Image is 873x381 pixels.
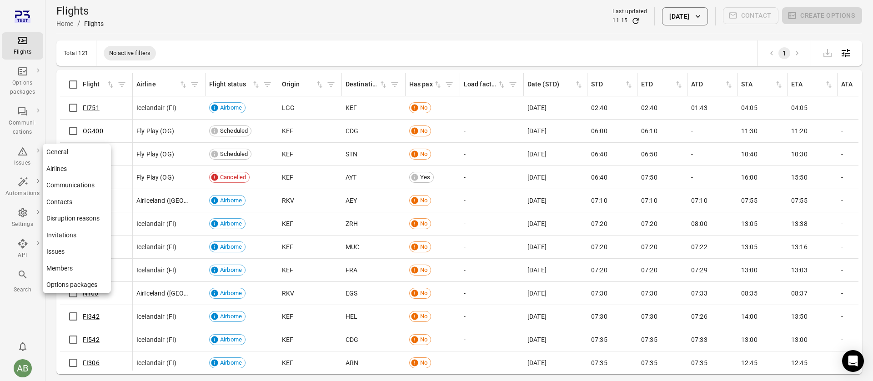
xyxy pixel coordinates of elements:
span: 13:05 [741,219,758,228]
div: Automations [5,189,40,198]
span: KEF [282,358,293,367]
span: Icelandair (FI) [136,242,176,251]
a: FI342 [83,313,100,320]
span: No [417,242,431,251]
span: AYT [346,173,356,182]
div: Flight [83,80,106,90]
span: AEY [346,196,357,205]
span: [DATE] [527,266,547,275]
div: ATD [691,80,724,90]
span: No [417,103,431,112]
div: 11:15 [612,16,627,25]
span: 07:20 [591,242,607,251]
div: - [464,312,520,321]
span: 10:30 [791,150,808,159]
span: [DATE] [527,335,547,344]
div: Origin [282,80,315,90]
span: Airborne [217,266,245,275]
a: General [43,144,111,160]
div: - [691,173,734,182]
div: Flights [84,19,104,28]
div: - [464,219,520,228]
span: 07:35 [641,358,657,367]
span: 02:40 [591,103,607,112]
nav: Breadcrumbs [56,18,104,29]
div: Options packages [5,79,40,97]
span: KEF [282,173,293,182]
span: 13:16 [791,242,808,251]
span: STN [346,150,357,159]
div: AB [14,359,32,377]
span: 14:00 [741,312,758,321]
span: 06:10 [641,126,657,135]
span: 08:35 [741,289,758,298]
span: 07:35 [591,335,607,344]
span: 12:45 [741,358,758,367]
nav: Local navigation [43,144,111,293]
a: Issues [43,243,111,260]
button: Filter by origin [324,78,338,91]
span: KEF [346,103,357,112]
span: Airborne [217,242,245,251]
div: - [464,196,520,205]
span: ZRH [346,219,358,228]
span: 07:35 [691,358,707,367]
span: 13:05 [741,242,758,251]
span: KEF [282,266,293,275]
span: 04:05 [741,103,758,112]
span: No [417,219,431,228]
span: No [417,266,431,275]
button: [DATE] [662,7,707,25]
span: Filter by flight status [261,78,274,91]
div: Load factor [464,80,497,90]
span: Fly Play (OG) [136,150,174,159]
span: No [417,358,431,367]
span: Airborne [217,103,245,112]
span: 06:00 [591,126,607,135]
span: [DATE] [527,289,547,298]
div: - [464,266,520,275]
span: 08:37 [791,289,808,298]
span: 07:20 [641,242,657,251]
a: Disruption reasons [43,210,111,227]
span: 07:20 [591,266,607,275]
div: Sort by STD in ascending order [591,80,633,90]
span: Please make a selection to export [818,48,837,57]
span: 13:50 [791,312,808,321]
div: Destination [346,80,379,90]
span: KEF [282,150,293,159]
span: 07:33 [691,335,707,344]
span: Please make a selection to create an option package [782,7,862,25]
span: 07:33 [691,289,707,298]
div: Sort by ETD in ascending order [641,80,683,90]
a: FI751 [83,104,100,111]
span: Airborne [217,335,245,344]
span: Airborne [217,358,245,367]
div: Airline [136,80,179,90]
span: 07:35 [641,335,657,344]
span: 11:20 [791,126,808,135]
div: Flights [5,48,40,57]
button: Filter by load factor [506,78,520,91]
div: Date (STD) [527,80,574,90]
button: page 1 [778,47,790,59]
span: 07:30 [591,289,607,298]
span: No [417,196,431,205]
span: ARN [346,358,358,367]
div: Last updated [612,7,647,16]
span: Airborne [217,196,245,205]
a: Contacts [43,194,111,211]
div: - [464,126,520,135]
div: Sort by flight status in ascending order [209,80,261,90]
span: Icelandair (FI) [136,358,176,367]
span: RKV [282,289,294,298]
span: [DATE] [527,173,547,182]
span: Airborne [217,289,245,298]
span: 01:43 [691,103,707,112]
span: 07:35 [591,358,607,367]
div: STD [591,80,624,90]
div: Sort by flight in ascending order [83,80,115,90]
span: KEF [282,312,293,321]
span: Cancelled [217,173,249,182]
